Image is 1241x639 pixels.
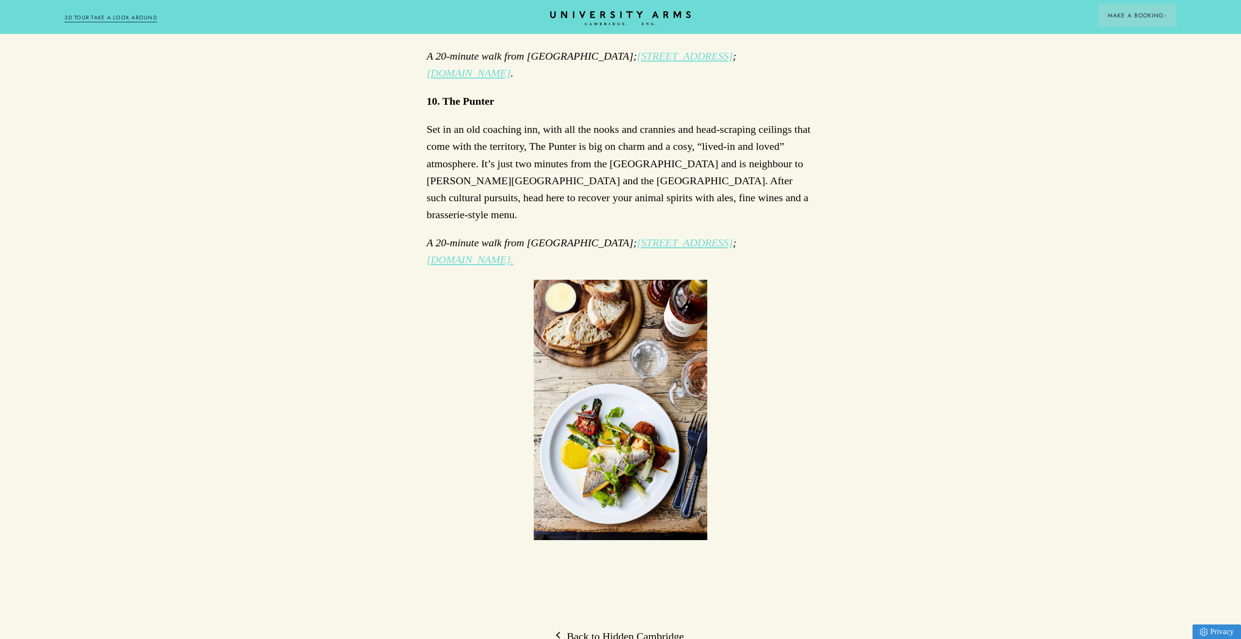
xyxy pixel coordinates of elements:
[427,95,494,107] strong: 10. The Punter
[427,237,637,249] em: A 20-minute walk from [GEOGRAPHIC_DATA];
[1163,14,1167,17] img: Arrow icon
[427,254,513,266] a: [DOMAIN_NAME].
[1108,11,1167,20] span: Make a Booking
[1200,628,1208,636] img: Privacy
[427,280,814,540] img: 7a6f4a.webp
[427,50,637,62] em: A 20-minute walk from [GEOGRAPHIC_DATA];
[550,11,691,26] a: Home
[733,237,736,249] em: ;
[64,14,157,22] a: 3D TOUR:TAKE A LOOK AROUND
[637,237,733,249] a: [STREET_ADDRESS]
[427,67,511,79] a: [DOMAIN_NAME]
[1098,4,1177,27] button: Make a BookingArrow icon
[427,121,814,223] p: Set in an old coaching inn, with all the nooks and crannies and head-scraping ceilings that come ...
[511,67,514,79] em: .
[733,50,736,62] em: ;
[637,50,733,62] a: [STREET_ADDRESS]
[1193,624,1241,639] a: Privacy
